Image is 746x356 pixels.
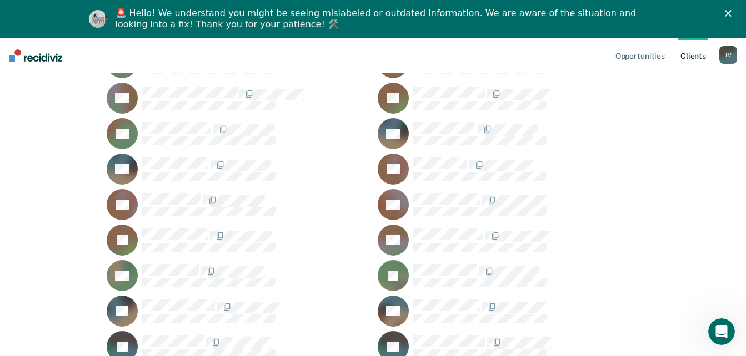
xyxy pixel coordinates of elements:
[678,38,708,73] a: Clients
[116,8,640,30] div: 🚨 Hello! We understand you might be seeing mislabeled or outdated information. We are aware of th...
[89,10,107,28] img: Profile image for Kim
[725,10,736,17] div: Close
[613,38,667,73] a: Opportunities
[708,318,735,345] iframe: Intercom live chat
[719,46,737,64] button: JV
[719,46,737,64] div: J V
[9,49,62,62] img: Recidiviz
